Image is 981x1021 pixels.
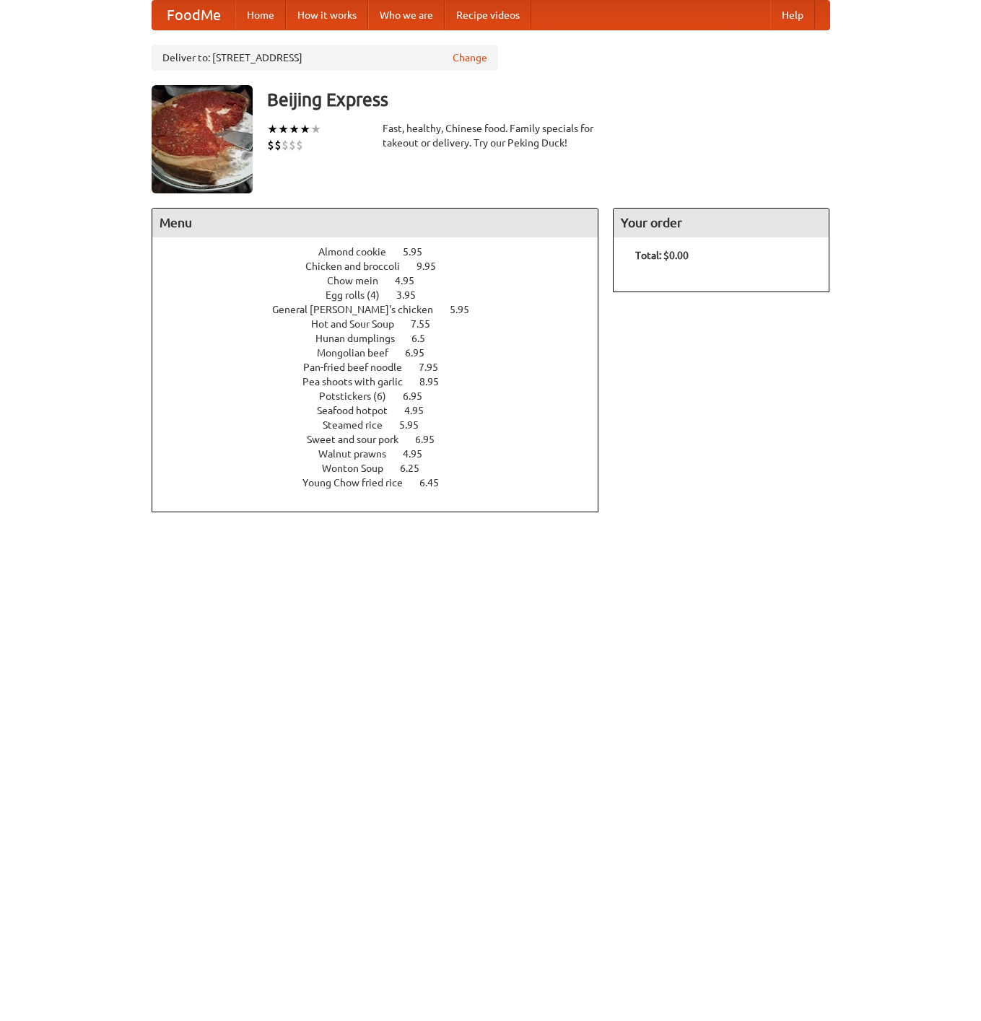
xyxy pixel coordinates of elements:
a: Chicken and broccoli 9.95 [305,260,463,272]
span: Hot and Sour Soup [311,318,409,330]
a: Mongolian beef 6.95 [317,347,451,359]
a: Steamed rice 5.95 [323,419,445,431]
span: Wonton Soup [322,463,398,474]
span: Hunan dumplings [315,333,409,344]
span: 7.55 [411,318,445,330]
span: Egg rolls (4) [326,289,394,301]
li: ★ [267,121,278,137]
span: Steamed rice [323,419,397,431]
li: $ [289,137,296,153]
span: 6.95 [403,390,437,402]
a: Potstickers (6) 6.95 [319,390,449,402]
li: ★ [289,121,300,137]
li: ★ [300,121,310,137]
span: Sweet and sour pork [307,434,413,445]
span: 6.95 [415,434,449,445]
a: Wonton Soup 6.25 [322,463,446,474]
span: Mongolian beef [317,347,403,359]
a: Hot and Sour Soup 7.55 [311,318,457,330]
a: Help [770,1,815,30]
span: 6.95 [405,347,439,359]
span: 3.95 [396,289,430,301]
span: 5.95 [403,246,437,258]
li: ★ [310,121,321,137]
li: $ [282,137,289,153]
img: angular.jpg [152,85,253,193]
span: Seafood hotpot [317,405,402,416]
a: Almond cookie 5.95 [318,246,449,258]
span: 6.25 [400,463,434,474]
span: 7.95 [419,361,453,373]
a: Who we are [368,1,445,30]
span: Chicken and broccoli [305,260,414,272]
a: Home [235,1,286,30]
a: Walnut prawns 4.95 [318,448,449,460]
span: 6.45 [419,477,453,488]
li: $ [296,137,303,153]
h3: Beijing Express [267,85,830,114]
h4: Menu [152,209,598,237]
a: Sweet and sour pork 6.95 [307,434,461,445]
span: Young Chow fried rice [302,477,417,488]
div: Fast, healthy, Chinese food. Family specials for takeout or delivery. Try our Peking Duck! [383,121,599,150]
li: $ [274,137,282,153]
b: Total: $0.00 [635,250,689,261]
span: 8.95 [419,376,453,387]
span: Almond cookie [318,246,401,258]
h4: Your order [614,209,829,237]
a: Chow mein 4.95 [327,275,441,286]
span: 5.95 [399,419,433,431]
span: Chow mein [327,275,393,286]
a: Hunan dumplings 6.5 [315,333,452,344]
span: Pea shoots with garlic [302,376,417,387]
span: Potstickers (6) [319,390,401,402]
span: 4.95 [404,405,438,416]
span: 9.95 [417,260,450,272]
span: 5.95 [450,304,484,315]
span: Walnut prawns [318,448,401,460]
a: Egg rolls (4) 3.95 [326,289,442,301]
span: 4.95 [395,275,429,286]
a: Seafood hotpot 4.95 [317,405,450,416]
span: 6.5 [411,333,440,344]
li: ★ [278,121,289,137]
a: FoodMe [152,1,235,30]
a: Change [453,51,487,65]
a: General [PERSON_NAME]'s chicken 5.95 [272,304,496,315]
a: Recipe videos [445,1,531,30]
span: Pan-fried beef noodle [303,361,417,373]
span: General [PERSON_NAME]'s chicken [272,304,448,315]
a: Pea shoots with garlic 8.95 [302,376,466,387]
li: $ [267,137,274,153]
a: Pan-fried beef noodle 7.95 [303,361,465,373]
span: 4.95 [403,448,437,460]
a: How it works [286,1,368,30]
a: Young Chow fried rice 6.45 [302,477,466,488]
div: Deliver to: [STREET_ADDRESS] [152,45,498,71]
